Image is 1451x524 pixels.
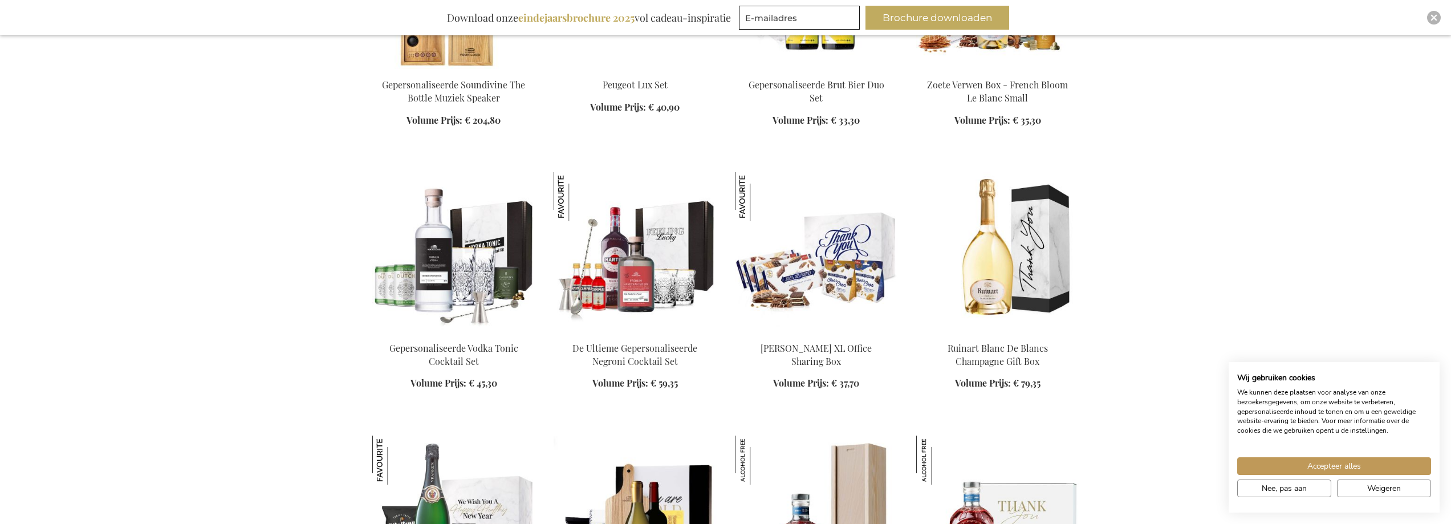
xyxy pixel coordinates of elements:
img: MM Antverpia Spritz 1919 0% - Personalised Business Gift [735,436,784,485]
span: Nee, pas aan [1262,482,1307,494]
img: Champagne Apéro Box [372,436,421,485]
a: Volume Prijs: € 35,30 [954,114,1041,127]
a: The Ultimate Personalized Negroni Cocktail Set De Ultieme Gepersonaliseerde Negroni Cocktail Set [554,327,717,338]
a: Volume Prijs: € 79,35 [955,377,1041,390]
a: Personalised Soundivine The Bottle Music Speaker [372,64,535,75]
a: Zoete Verwen Box - French Bloom Le Blanc Small [927,79,1068,104]
a: De Ultieme Gepersonaliseerde Negroni Cocktail Set [572,342,697,367]
span: € 33,30 [831,114,860,126]
a: Volume Prijs: € 33,30 [773,114,860,127]
a: Sweet Treats Box - French Bloom Le Blanc Small [916,64,1079,75]
span: Volume Prijs: [773,377,829,389]
span: Volume Prijs: [955,377,1011,389]
a: Jules Destrooper XL Office Sharing Box Jules Destrooper XL Office Sharing Box [735,327,898,338]
a: Gepersonaliseerde Soundivine The Bottle Muziek Speaker [382,79,525,104]
span: € 35,30 [1013,114,1041,126]
a: The Personalised Vodka Tonic Cocktail Set [372,327,535,338]
a: Volume Prijs: € 37,70 [773,377,859,390]
a: Volume Prijs: € 40,90 [590,101,680,114]
button: Brochure downloaden [865,6,1009,30]
img: Ruinart Blanc De Blancs Champagne Gift Box [916,172,1079,332]
span: Volume Prijs: [407,114,462,126]
div: Download onze vol cadeau-inspiratie [442,6,736,30]
input: E-mailadres [739,6,860,30]
b: eindejaarsbrochure 2025 [518,11,635,25]
a: Gepersonaliseerde Vodka Tonic Cocktail Set [389,342,518,367]
span: Volume Prijs: [410,377,466,389]
span: € 45,30 [469,377,497,389]
img: Jules Destrooper XL Office Sharing Box [735,172,898,332]
p: We kunnen deze plaatsen voor analyse van onze bezoekersgegevens, om onze website te verbeteren, g... [1237,388,1431,436]
button: Pas cookie voorkeuren aan [1237,480,1331,497]
a: [PERSON_NAME] XL Office Sharing Box [761,342,872,367]
span: € 37,70 [831,377,859,389]
span: € 40,90 [648,101,680,113]
img: MM Antverpia Spritz 1919 0% Experience Gift Set [916,436,965,485]
img: De Ultieme Gepersonaliseerde Negroni Cocktail Set [554,172,603,221]
span: € 204,80 [465,114,501,126]
h2: Wij gebruiken cookies [1237,373,1431,383]
a: Gepersonaliseerde Brut Bier Duo Set [749,79,884,104]
span: Accepteer alles [1307,460,1361,472]
a: Peugeot Lux Set [603,79,668,91]
span: € 79,35 [1013,377,1041,389]
div: Close [1427,11,1441,25]
span: Volume Prijs: [954,114,1010,126]
img: The Ultimate Personalized Negroni Cocktail Set [554,172,717,332]
span: Volume Prijs: [773,114,828,126]
a: Volume Prijs: € 59,35 [592,377,678,390]
span: Weigeren [1367,482,1401,494]
span: Volume Prijs: [590,101,646,113]
img: Close [1430,14,1437,21]
button: Alle cookies weigeren [1337,480,1431,497]
a: Personalised Champagne Beer [735,64,898,75]
form: marketing offers and promotions [739,6,863,33]
a: Volume Prijs: € 45,30 [410,377,497,390]
a: Ruinart Blanc De Blancs Champagne Gift Box [948,342,1048,367]
a: EB-PKT-PEUG-CHAM-LUX [554,64,717,75]
span: Volume Prijs: [592,377,648,389]
img: Jules Destrooper XL Office Sharing Box [735,172,784,221]
span: € 59,35 [651,377,678,389]
img: The Personalised Vodka Tonic Cocktail Set [372,172,535,332]
button: Accepteer alle cookies [1237,457,1431,475]
a: Ruinart Blanc De Blancs Champagne Gift Box [916,327,1079,338]
a: Volume Prijs: € 204,80 [407,114,501,127]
